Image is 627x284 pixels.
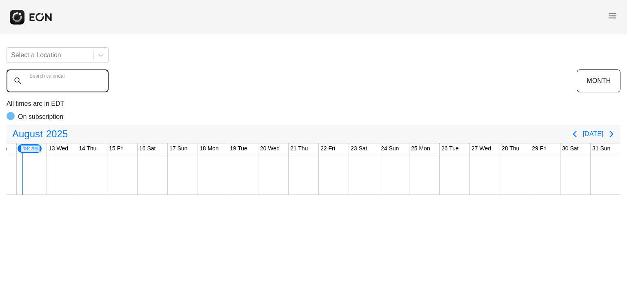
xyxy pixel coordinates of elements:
[470,143,493,154] div: 27 Wed
[198,143,220,154] div: 18 Mon
[577,69,620,92] button: MONTH
[107,143,125,154] div: 15 Fri
[228,143,249,154] div: 19 Tue
[440,143,460,154] div: 26 Tue
[560,143,580,154] div: 30 Sat
[379,143,400,154] div: 24 Sun
[583,127,603,141] button: [DATE]
[409,143,432,154] div: 25 Mon
[607,11,617,21] span: menu
[7,126,73,142] button: August2025
[603,126,620,142] button: Next page
[319,143,337,154] div: 22 Fri
[567,126,583,142] button: Previous page
[44,126,69,142] span: 2025
[258,143,281,154] div: 20 Wed
[18,112,63,122] p: On subscription
[11,126,44,142] span: August
[77,143,98,154] div: 14 Thu
[7,99,620,109] p: All times are in EDT
[530,143,548,154] div: 29 Fri
[138,143,157,154] div: 16 Sat
[289,143,309,154] div: 21 Thu
[47,143,70,154] div: 13 Wed
[29,73,65,79] label: Search calendar
[349,143,369,154] div: 23 Sat
[17,143,42,154] div: 12 Tue
[591,143,612,154] div: 31 Sun
[168,143,189,154] div: 17 Sun
[500,143,521,154] div: 28 Thu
